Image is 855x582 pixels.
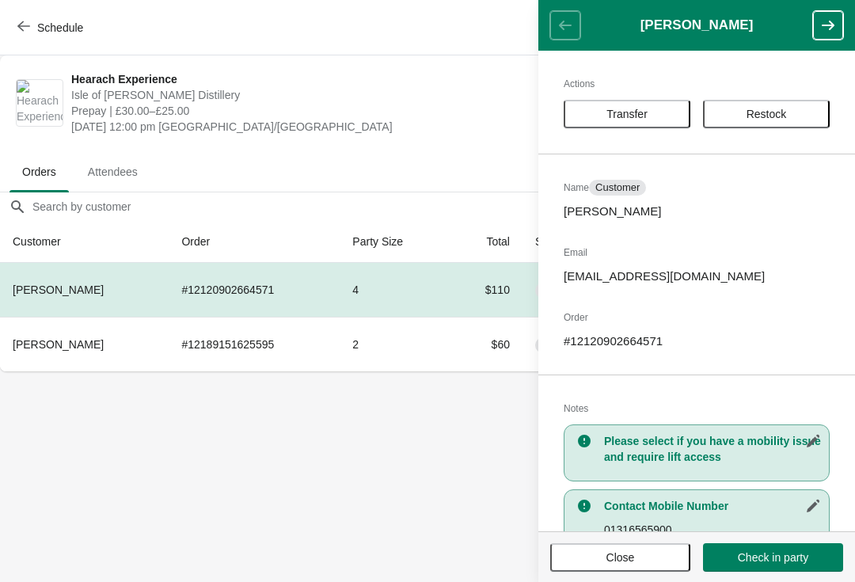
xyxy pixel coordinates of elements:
span: Isle of [PERSON_NAME] Distillery [71,87,563,103]
p: # 12120902664571 [564,333,830,349]
td: # 12189151625595 [169,317,340,371]
th: Status [522,221,619,263]
span: [DATE] 12:00 pm [GEOGRAPHIC_DATA]/[GEOGRAPHIC_DATA] [71,119,563,135]
span: Orders [9,158,69,186]
th: Order [169,221,340,263]
h1: [PERSON_NAME] [580,17,813,33]
td: # 12120902664571 [169,263,340,317]
img: Hearach Experience [17,80,63,126]
span: Customer [595,181,640,194]
td: 4 [340,263,450,317]
td: $110 [450,263,522,317]
button: Transfer [564,100,690,128]
h2: Order [564,310,830,325]
button: Check in party [703,543,843,572]
th: Total [450,221,522,263]
button: Schedule [8,13,96,42]
p: [PERSON_NAME] [564,204,830,219]
p: [EMAIL_ADDRESS][DOMAIN_NAME] [564,268,830,284]
input: Search by customer [32,192,855,221]
span: [PERSON_NAME] [13,338,104,351]
td: 2 [340,317,450,371]
span: Close [606,551,635,564]
span: Prepay | £30.00–£25.00 [71,103,563,119]
p: 01316565900 [604,522,821,538]
span: Attendees [75,158,150,186]
h3: Please select if you have a mobility issue and require lift access [604,433,821,465]
span: Hearach Experience [71,71,563,87]
h2: Name [564,180,830,196]
button: Close [550,543,690,572]
span: [PERSON_NAME] [13,283,104,296]
span: Transfer [606,108,648,120]
span: Check in party [738,551,808,564]
h3: Contact Mobile Number [604,498,821,514]
td: $60 [450,317,522,371]
h2: Notes [564,401,830,417]
th: Party Size [340,221,450,263]
h2: Email [564,245,830,261]
button: Restock [703,100,830,128]
span: Schedule [37,21,83,34]
span: Restock [747,108,787,120]
h2: Actions [564,76,830,92]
